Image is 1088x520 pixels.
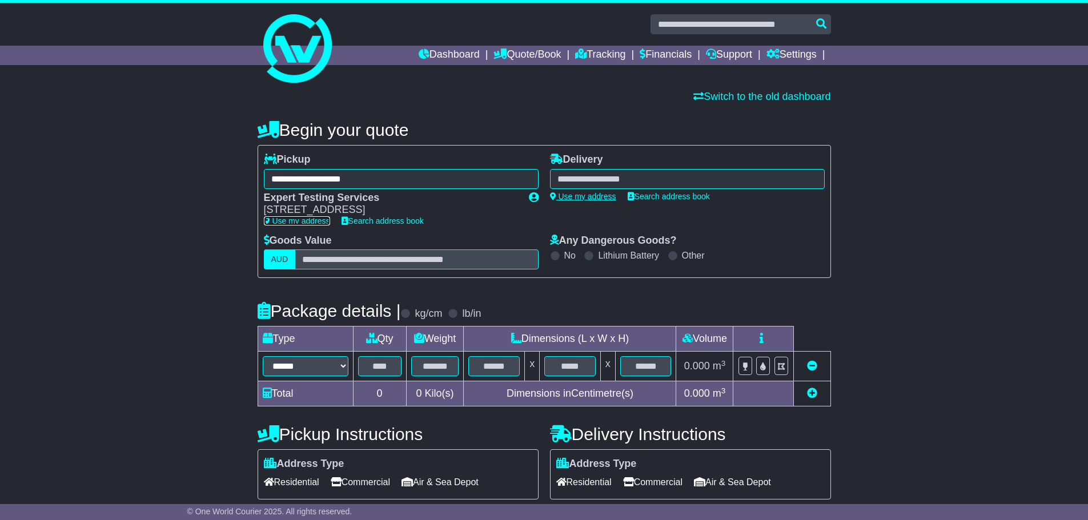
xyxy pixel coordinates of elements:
a: Financials [640,46,692,65]
span: Commercial [623,473,682,491]
a: Settings [766,46,817,65]
h4: Delivery Instructions [550,425,831,444]
h4: Package details | [258,301,401,320]
td: x [525,352,540,381]
span: Commercial [331,473,390,491]
label: Pickup [264,154,311,166]
td: Total [258,381,353,406]
span: 0.000 [684,388,710,399]
sup: 3 [721,359,726,368]
a: Support [706,46,752,65]
a: Use my address [550,192,616,201]
span: m [713,388,726,399]
a: Search address book [628,192,710,201]
td: 0 [353,381,406,406]
span: m [713,360,726,372]
label: Goods Value [264,235,332,247]
label: Address Type [556,458,637,470]
td: Type [258,326,353,352]
a: Dashboard [419,46,480,65]
label: lb/in [462,308,481,320]
label: AUD [264,249,296,269]
a: Add new item [807,388,817,399]
div: Expert Testing Services [264,192,517,204]
div: [STREET_ADDRESS] [264,204,517,216]
td: Dimensions (L x W x H) [464,326,676,352]
label: Other [682,250,705,261]
td: Dimensions in Centimetre(s) [464,381,676,406]
td: Volume [676,326,733,352]
label: No [564,250,576,261]
td: Weight [406,326,464,352]
label: Lithium Battery [598,250,659,261]
span: © One World Courier 2025. All rights reserved. [187,507,352,516]
label: kg/cm [415,308,442,320]
a: Tracking [575,46,625,65]
span: Residential [556,473,612,491]
a: Quote/Book [493,46,561,65]
label: Any Dangerous Goods? [550,235,677,247]
span: Air & Sea Depot [694,473,771,491]
span: Air & Sea Depot [402,473,479,491]
span: Residential [264,473,319,491]
td: Kilo(s) [406,381,464,406]
td: x [600,352,615,381]
span: 0.000 [684,360,710,372]
a: Use my address [264,216,330,225]
sup: 3 [721,386,726,395]
h4: Pickup Instructions [258,425,539,444]
a: Remove this item [807,360,817,372]
h4: Begin your quote [258,120,831,139]
a: Switch to the old dashboard [693,91,830,102]
a: Search address book [342,216,424,225]
td: Qty [353,326,406,352]
label: Address Type [264,458,344,470]
span: 0 [416,388,421,399]
label: Delivery [550,154,603,166]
